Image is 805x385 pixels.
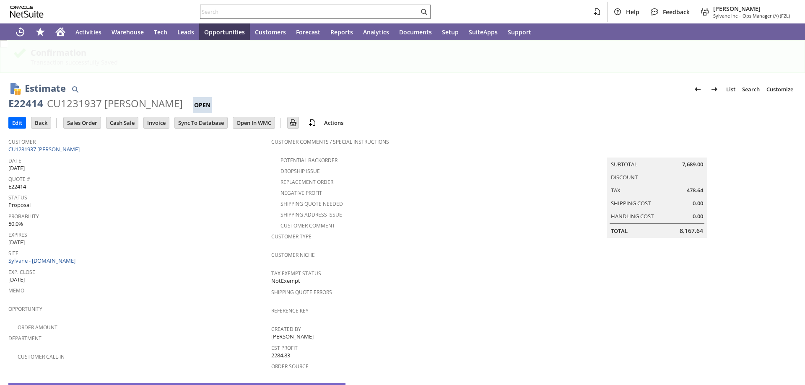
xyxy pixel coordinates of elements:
a: Warehouse [106,23,149,40]
div: Open [193,97,212,113]
a: List [723,83,739,96]
a: SuiteApps [464,23,503,40]
a: Leads [172,23,199,40]
span: 2284.83 [271,351,290,359]
a: Support [503,23,536,40]
span: 0.00 [693,212,703,220]
a: Customer [8,138,36,145]
span: [DATE] [8,238,25,246]
span: 8,167.64 [680,227,703,235]
a: Expires [8,231,27,238]
a: Dropship Issue [280,168,320,175]
a: Order Amount [18,324,57,331]
a: Est Profit [271,344,298,351]
a: Activities [70,23,106,40]
img: Quick Find [70,84,80,94]
a: Quote # [8,176,30,183]
span: Analytics [363,28,389,36]
a: Home [50,23,70,40]
a: Analytics [358,23,394,40]
span: [PERSON_NAME] [271,333,314,341]
span: Opportunities [204,28,245,36]
a: Potential Backorder [280,157,338,164]
a: Site [8,250,18,257]
a: Opportunity [8,305,42,313]
span: Ops Manager (A) (F2L) [743,13,790,19]
a: Replacement Order [280,178,333,186]
span: Tech [154,28,167,36]
a: Customer Call-in [18,353,65,360]
a: Total [611,227,628,235]
span: Support [508,28,531,36]
input: Search [200,7,419,17]
div: CU1231937 [PERSON_NAME] [47,97,183,110]
span: Feedback [663,8,690,16]
svg: logo [10,6,44,18]
span: 478.64 [687,186,703,194]
span: [DATE] [8,164,25,172]
span: 7,689.00 [682,160,703,168]
input: Invoice [144,117,169,128]
a: Order Source [271,363,309,370]
div: Transaction successfully Saved [31,58,792,66]
h1: Estimate [25,81,66,95]
span: Setup [442,28,459,36]
input: Edit [9,117,26,128]
span: Help [626,8,639,16]
span: NotExempt [271,277,300,285]
span: Warehouse [112,28,144,36]
a: Probability [8,213,39,220]
a: Tax [611,186,621,194]
input: Sales Order [64,117,101,128]
a: Customize [763,83,797,96]
a: Subtotal [611,160,637,168]
a: Customers [250,23,291,40]
a: Opportunities [199,23,250,40]
input: Back [31,117,51,128]
a: Created By [271,326,301,333]
a: Customer Type [271,233,312,240]
a: Tax Exempt Status [271,270,321,277]
input: Sync To Database [175,117,227,128]
div: Shortcuts [30,23,50,40]
svg: Shortcuts [35,27,45,37]
img: Next [709,84,719,94]
a: Reports [325,23,358,40]
input: Open In WMC [233,117,275,128]
a: Date [8,157,21,164]
a: Customer Comment [280,222,335,229]
a: Customer Niche [271,251,315,258]
svg: Recent Records [15,27,25,37]
a: CU1231937 [PERSON_NAME] [8,145,82,153]
img: Previous [693,84,703,94]
span: Documents [399,28,432,36]
input: Cash Sale [106,117,138,128]
div: Confirmation [31,47,792,58]
span: Sylvane Inc [713,13,737,19]
a: Shipping Address Issue [280,211,342,218]
span: Reports [330,28,353,36]
a: Reference Key [271,307,309,314]
span: 50.0% [8,220,23,228]
a: Department [8,335,42,342]
span: E22414 [8,183,26,191]
a: Search [739,83,763,96]
div: E22414 [8,97,43,110]
a: Customer Comments / Special Instructions [271,138,389,145]
span: [PERSON_NAME] [713,5,790,13]
a: Memo [8,287,24,294]
img: add-record.svg [307,118,317,128]
a: Shipping Quote Errors [271,289,332,296]
a: Sylvane - [DOMAIN_NAME] [8,257,78,264]
span: Leads [177,28,194,36]
span: Forecast [296,28,320,36]
a: Documents [394,23,437,40]
a: Handling Cost [611,212,654,220]
span: - [739,13,741,19]
span: Activities [75,28,101,36]
span: SuiteApps [469,28,498,36]
caption: Summary [607,144,707,158]
a: Actions [321,119,347,127]
a: Tech [149,23,172,40]
a: Shipping Cost [611,199,651,207]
